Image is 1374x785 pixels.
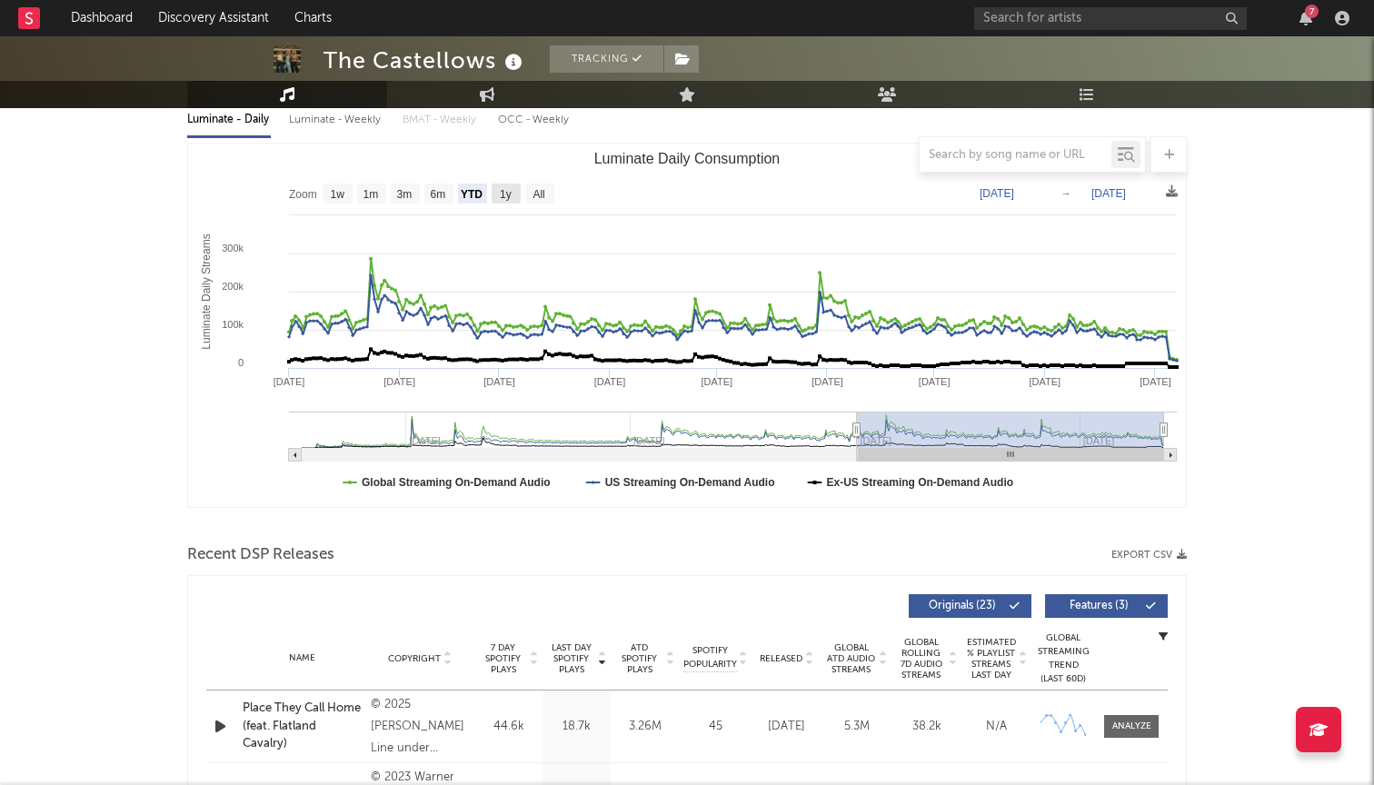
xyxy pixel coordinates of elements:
text: Global Streaming On-Demand Audio [362,476,551,489]
svg: Luminate Daily Consumption [188,144,1186,507]
text: → [1060,187,1071,200]
span: Last Day Spotify Plays [547,642,595,675]
text: [DATE] [1140,376,1171,387]
span: Released [760,653,802,664]
div: OCC - Weekly [498,104,571,135]
div: Name [243,651,362,665]
input: Search for artists [974,7,1247,30]
text: 6m [431,188,446,201]
button: 7 [1299,11,1312,25]
span: Features ( 3 ) [1057,601,1140,611]
div: The Castellows [324,45,527,75]
button: Tracking [550,45,663,73]
text: 100k [222,319,244,330]
button: Originals(23) [909,594,1031,618]
text: 0 [238,357,244,368]
text: 1m [363,188,379,201]
div: N/A [966,718,1027,736]
div: Luminate - Weekly [289,104,384,135]
span: Originals ( 23 ) [921,601,1004,611]
text: All [533,188,544,201]
span: Copyright [388,653,441,664]
text: 1w [331,188,345,201]
a: Place They Call Home (feat. Flatland Cavalry) [243,700,362,753]
button: Features(3) [1045,594,1168,618]
div: 7 [1305,5,1319,18]
text: [DATE] [811,376,843,387]
text: [DATE] [274,376,305,387]
div: © 2025 [PERSON_NAME] Line under exclusive license to Warner Music Nashville/Warner Records Inc. [371,694,470,760]
div: [DATE] [756,718,817,736]
text: [DATE] [1091,187,1126,200]
div: 3.26M [615,718,674,736]
text: [DATE] [383,376,415,387]
div: Luminate - Daily [187,104,271,135]
text: Ex-US Streaming On-Demand Audio [827,476,1014,489]
div: 18.7k [547,718,606,736]
span: 7 Day Spotify Plays [479,642,527,675]
text: [DATE] [1030,376,1061,387]
text: [DATE] [980,187,1014,200]
text: Luminate Daily Streams [200,234,213,349]
span: Global Rolling 7D Audio Streams [896,637,946,681]
span: Spotify Popularity [683,644,737,671]
text: [DATE] [702,376,733,387]
span: ATD Spotify Plays [615,642,663,675]
text: [DATE] [594,376,626,387]
text: [DATE] [919,376,951,387]
text: 1y [500,188,512,201]
text: 200k [222,281,244,292]
div: 44.6k [479,718,538,736]
span: Recent DSP Releases [187,544,334,566]
div: 38.2k [896,718,957,736]
text: 300k [222,243,244,253]
div: 45 [683,718,747,736]
text: [DATE] [483,376,515,387]
span: Global ATD Audio Streams [826,642,876,675]
div: 5.3M [826,718,887,736]
span: Estimated % Playlist Streams Last Day [966,637,1016,681]
text: 3m [397,188,413,201]
input: Search by song name or URL [920,148,1111,163]
text: Zoom [289,188,317,201]
text: YTD [461,188,483,201]
text: US Streaming On-Demand Audio [605,476,775,489]
button: Export CSV [1111,550,1187,561]
div: Global Streaming Trend (Last 60D) [1036,631,1090,686]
